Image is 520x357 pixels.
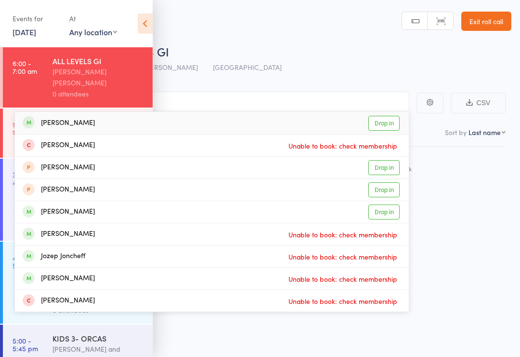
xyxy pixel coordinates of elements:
[3,109,153,158] a: 11:30 -1:00 pmALL LEVELS GI[PERSON_NAME]0 attendees
[23,229,95,240] div: [PERSON_NAME]
[213,62,282,72] span: [GEOGRAPHIC_DATA]
[52,88,144,99] div: 0 attendees
[23,251,85,262] div: Jozep Joncheff
[13,11,60,27] div: Events for
[13,59,37,75] time: 6:00 - 7:00 am
[13,121,37,136] time: 11:30 - 1:00 pm
[445,127,467,137] label: Sort by
[359,165,502,172] div: Current / Next Rank
[468,127,501,137] div: Last name
[13,27,36,37] a: [DATE]
[13,171,38,186] time: 3:40 - 4:20 pm
[461,12,511,31] a: Exit roll call
[23,295,95,306] div: [PERSON_NAME]
[52,66,144,88] div: [PERSON_NAME] [PERSON_NAME]
[23,140,95,151] div: [PERSON_NAME]
[23,184,95,195] div: [PERSON_NAME]
[23,118,95,129] div: [PERSON_NAME]
[23,273,95,284] div: [PERSON_NAME]
[286,249,400,264] span: Unable to book: check membership
[3,47,153,108] a: 6:00 -7:00 amALL LEVELS GI[PERSON_NAME] [PERSON_NAME]0 attendees
[69,27,117,37] div: Any location
[23,206,95,218] div: [PERSON_NAME]
[368,205,400,220] a: Drop in
[286,294,400,308] span: Unable to book: check membership
[368,116,400,131] a: Drop in
[3,159,153,241] a: 3:40 -4:20 pmKIDS -2 SHARKS BEGINNER[PERSON_NAME] [PERSON_NAME] and [PERSON_NAME]0 attendees
[355,151,506,177] div: Style
[52,333,144,343] div: KIDS 3- ORCAS
[23,162,95,173] div: [PERSON_NAME]
[13,254,38,269] time: 4:20 - 5:00 pm
[286,272,400,286] span: Unable to book: check membership
[69,11,117,27] div: At
[368,160,400,175] a: Drop in
[3,242,153,324] a: 4:20 -5:00 pmKIDS 2 - SHARKS ADVANCED[PERSON_NAME] [PERSON_NAME] and [PERSON_NAME]0 attendees
[286,227,400,242] span: Unable to book: check membership
[368,182,400,197] a: Drop in
[451,93,506,113] button: CSV
[52,55,144,66] div: ALL LEVELS GI
[13,337,38,352] time: 5:00 - 5:45 pm
[286,138,400,153] span: Unable to book: check membership
[14,92,409,114] input: Search by name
